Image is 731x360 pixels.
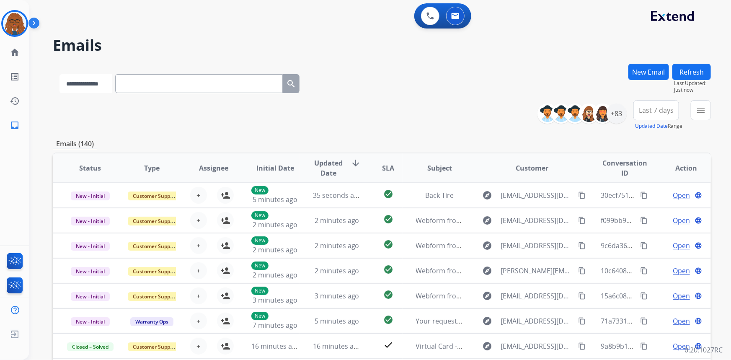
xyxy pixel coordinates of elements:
[71,192,110,200] span: New - Initial
[640,192,648,199] mat-icon: content_copy
[501,215,574,225] span: [EMAIL_ADDRESS][DOMAIN_NAME]
[220,190,230,200] mat-icon: person_add
[639,109,674,112] span: Last 7 days
[3,12,26,35] img: avatar
[578,267,586,275] mat-icon: content_copy
[640,292,648,300] mat-icon: content_copy
[673,241,690,251] span: Open
[501,291,574,301] span: [EMAIL_ADDRESS][DOMAIN_NAME]
[685,345,723,355] p: 0.20.1027RC
[196,241,200,251] span: +
[416,241,606,250] span: Webform from [EMAIL_ADDRESS][DOMAIN_NAME] on [DATE]
[79,163,101,173] span: Status
[673,316,690,326] span: Open
[383,315,393,325] mat-icon: check_circle
[196,291,200,301] span: +
[53,37,711,54] h2: Emails
[483,215,493,225] mat-icon: explore
[196,266,200,276] span: +
[315,241,359,250] span: 2 minutes ago
[190,237,207,254] button: +
[196,190,200,200] span: +
[383,340,393,350] mat-icon: check
[578,192,586,199] mat-icon: content_copy
[483,266,493,276] mat-icon: explore
[416,266,710,275] span: Webform from [PERSON_NAME][EMAIL_ADDRESS][PERSON_NAME][DOMAIN_NAME] on [DATE]
[251,342,300,351] span: 16 minutes ago
[695,192,702,199] mat-icon: language
[286,79,296,89] mat-icon: search
[601,216,725,225] span: f099bb96-16b5-4ff5-86f3-37ec7aabd595
[501,316,574,326] span: [EMAIL_ADDRESS][DOMAIN_NAME]
[578,242,586,249] mat-icon: content_copy
[71,242,110,251] span: New - Initial
[253,245,297,254] span: 2 minutes ago
[649,153,711,183] th: Action
[251,186,269,194] p: New
[130,317,173,326] span: Warranty Ops
[416,216,606,225] span: Webform from [EMAIL_ADDRESS][DOMAIN_NAME] on [DATE]
[633,100,679,120] button: Last 7 days
[578,342,586,350] mat-icon: content_copy
[674,87,711,93] span: Just now
[640,242,648,249] mat-icon: content_copy
[196,316,200,326] span: +
[695,292,702,300] mat-icon: language
[601,241,731,250] span: 9c6da361-68c2-4ea1-8d9e-d05a3a621be0
[10,47,20,57] mat-icon: home
[416,342,490,351] span: Virtual Card - Follow Up
[220,241,230,251] mat-icon: person_add
[578,217,586,224] mat-icon: content_copy
[220,316,230,326] mat-icon: person_add
[501,266,574,276] span: [PERSON_NAME][EMAIL_ADDRESS][PERSON_NAME][DOMAIN_NAME]
[695,342,702,350] mat-icon: language
[695,242,702,249] mat-icon: language
[351,158,361,168] mat-icon: arrow_downward
[640,317,648,325] mat-icon: content_copy
[315,216,359,225] span: 2 minutes ago
[483,241,493,251] mat-icon: explore
[601,266,725,275] span: 10c64088-0def-40c5-a3c0-25fc904c0466
[578,292,586,300] mat-icon: content_copy
[71,292,110,301] span: New - Initial
[196,215,200,225] span: +
[196,341,200,351] span: +
[501,341,574,351] span: [EMAIL_ADDRESS][DOMAIN_NAME]
[251,262,269,270] p: New
[315,266,359,275] span: 2 minutes ago
[483,190,493,200] mat-icon: explore
[416,291,606,300] span: Webform from [EMAIL_ADDRESS][DOMAIN_NAME] on [DATE]
[635,122,682,129] span: Range
[71,317,110,326] span: New - Initial
[199,163,228,173] span: Assignee
[383,239,393,249] mat-icon: check_circle
[53,139,97,149] p: Emails (140)
[128,292,182,301] span: Customer Support
[640,217,648,224] mat-icon: content_copy
[190,187,207,204] button: +
[220,266,230,276] mat-icon: person_add
[313,342,362,351] span: 16 minutes ago
[190,212,207,229] button: +
[501,241,574,251] span: [EMAIL_ADDRESS][DOMAIN_NAME]
[315,291,359,300] span: 3 minutes ago
[427,163,452,173] span: Subject
[673,291,690,301] span: Open
[256,163,294,173] span: Initial Date
[220,215,230,225] mat-icon: person_add
[67,342,114,351] span: Closed – Solved
[601,316,728,326] span: 71a7331a-4e9b-4093-97a7-65b76bf37f12
[672,64,711,80] button: Refresh
[10,120,20,130] mat-icon: inbox
[601,342,727,351] span: 9a8b9b18-af6e-4468-a63c-047158861cfd
[516,163,549,173] span: Customer
[190,262,207,279] button: +
[607,104,627,124] div: +83
[635,123,668,129] button: Updated Date
[251,312,269,320] p: New
[144,163,160,173] span: Type
[251,211,269,220] p: New
[190,287,207,304] button: +
[673,341,690,351] span: Open
[253,195,297,204] span: 5 minutes ago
